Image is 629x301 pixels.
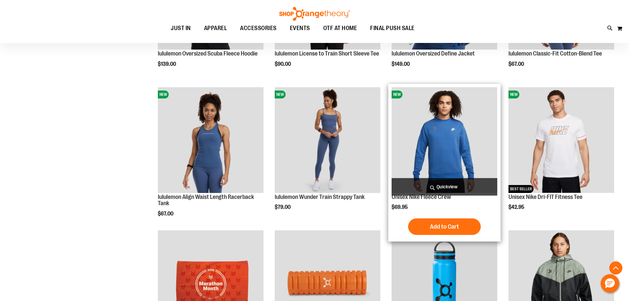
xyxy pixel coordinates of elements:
[508,87,614,193] img: Unisex Nike Dri-FIT Fitness Tee
[392,91,402,98] span: NEW
[392,50,475,57] a: lululemon Oversized Define Jacket
[505,84,617,227] div: product
[290,21,310,36] span: EVENTS
[275,91,286,98] span: NEW
[158,194,254,207] a: lululemon Align Waist Length Racerback Tank
[408,218,481,235] button: Add to Cart
[508,204,525,210] span: $42.95
[158,211,174,217] span: $67.00
[204,21,227,36] span: APPAREL
[392,87,497,193] img: Unisex Nike Fleece Crew
[392,194,451,200] a: Unisex Nike Fleece Crew
[392,87,497,194] a: Unisex Nike Fleece CrewNEW
[392,204,409,210] span: $69.95
[275,194,365,200] a: lululemon Wunder Train Strappy Tank
[278,7,351,21] img: Shop Orangetheory
[283,21,317,36] a: EVENTS
[275,204,292,210] span: $79.00
[275,61,292,67] span: $90.00
[609,261,622,275] button: Back To Top
[508,87,614,194] a: Unisex Nike Dri-FIT Fitness TeeNEWBEST SELLER
[508,61,525,67] span: $67.00
[601,274,619,293] button: Hello, have a question? Let’s chat.
[158,61,177,67] span: $139.00
[233,21,283,36] a: ACCESSORIES
[240,21,277,36] span: ACCESSORIES
[364,21,421,36] a: FINAL PUSH SALE
[275,87,380,193] img: lululemon Wunder Train Strappy Tank
[158,87,263,193] img: lululemon Align Waist Length Racerback Tank
[508,194,582,200] a: Unisex Nike Dri-FIT Fitness Tee
[392,178,497,196] a: Quickview
[171,21,191,36] span: JUST IN
[271,84,384,227] div: product
[197,21,234,36] a: APPAREL
[323,21,357,36] span: OTF AT HOME
[508,91,519,98] span: NEW
[275,50,379,57] a: lululemon License to Train Short Sleeve Tee
[275,87,380,194] a: lululemon Wunder Train Strappy TankNEW
[317,21,364,36] a: OTF AT HOME
[158,50,258,57] a: lululemon Oversized Scuba Fleece Hoodie
[158,87,263,194] a: lululemon Align Waist Length Racerback TankNEW
[388,84,501,242] div: product
[158,91,169,98] span: NEW
[370,21,415,36] span: FINAL PUSH SALE
[392,61,411,67] span: $149.00
[430,223,459,230] span: Add to Cart
[508,185,534,193] span: BEST SELLER
[508,50,602,57] a: lululemon Classic-Fit Cotton-Blend Tee
[155,84,267,234] div: product
[164,21,197,36] a: JUST IN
